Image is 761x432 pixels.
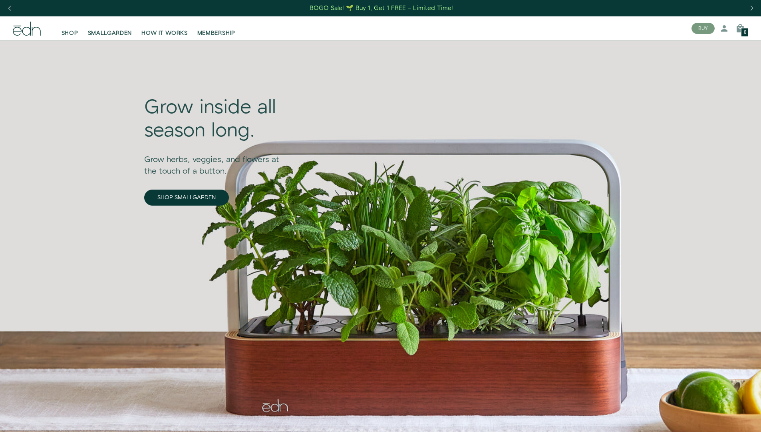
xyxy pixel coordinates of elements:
[83,20,137,37] a: SMALLGARDEN
[144,96,291,142] div: Grow inside all season long.
[144,190,229,206] a: SHOP SMALLGARDEN
[88,29,132,37] span: SMALLGARDEN
[62,29,78,37] span: SHOP
[691,23,715,34] button: BUY
[197,29,235,37] span: MEMBERSHIP
[57,20,83,37] a: SHOP
[141,29,187,37] span: HOW IT WORKS
[309,2,454,14] a: BOGO Sale! 🌱 Buy 1, Get 1 FREE – Limited Time!
[744,30,746,35] span: 0
[310,4,453,12] div: BOGO Sale! 🌱 Buy 1, Get 1 FREE – Limited Time!
[193,20,240,37] a: MEMBERSHIP
[144,143,291,177] div: Grow herbs, veggies, and flowers at the touch of a button.
[137,20,192,37] a: HOW IT WORKS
